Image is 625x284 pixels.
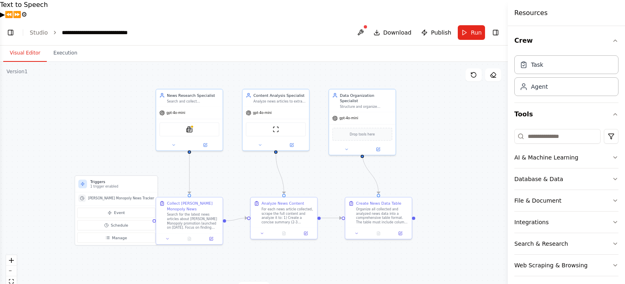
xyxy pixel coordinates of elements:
[6,266,17,276] button: zoom out
[111,223,128,228] span: Schedule
[190,142,221,149] button: Open in side panel
[321,215,341,221] g: Edge from b4d434fb-026d-4b29-ae88-daa8bbe8a686 to 90e6cd37-ba44-4ace-83df-b078d00ae99c
[383,28,412,37] span: Download
[514,52,618,103] div: Crew
[202,236,221,242] button: Open in side panel
[370,25,415,40] button: Download
[253,93,306,98] div: Content Analysis Specialist
[30,29,48,36] a: Studio
[167,201,219,212] div: Collect [PERSON_NAME] Monopoly News
[339,116,358,120] span: gpt-4o-mini
[167,212,219,229] div: Search for the latest news articles about [PERSON_NAME] Monopoly promotion launched on [DATE]. Fo...
[514,103,618,126] button: Tools
[471,28,482,37] span: Run
[514,147,618,168] button: AI & Machine Learning
[350,131,375,137] span: Drop tools here
[531,83,548,91] div: Agent
[47,45,84,62] button: Execution
[514,197,562,205] div: File & Document
[74,175,158,246] div: Triggers1 trigger enabled[PERSON_NAME] Monopoly News TrackerEventScheduleManage
[77,208,155,218] button: Event
[418,25,455,40] button: Publish
[514,261,588,269] div: Web Scraping & Browsing
[391,230,410,237] button: Open in side panel
[514,233,618,254] button: Search & Research
[30,28,128,37] nav: breadcrumb
[253,111,271,115] span: gpt-4o-mini
[431,28,451,37] span: Publish
[340,93,392,104] div: Data Organization Specialist
[253,99,306,104] div: Analyze news articles to extract summaries, determine sentiment polarity, and identify geographic...
[155,89,223,151] div: News Research SpecialistSearch and collect comprehensive news articles about {topic} from various...
[262,207,314,224] div: For each news article collected, scrape the full content and analyze it to: 1) Create a concise s...
[356,201,401,206] div: Create News Data Table
[514,153,578,162] div: AI & Machine Learning
[514,212,618,233] button: Integrations
[77,220,155,230] button: Schedule
[167,99,219,104] div: Search and collect comprehensive news articles about {topic} from various sources, ensuring cover...
[356,207,409,224] div: Organize all collected and analyzed news data into a comprehensive table format. The table must i...
[514,175,563,183] div: Database & Data
[262,201,304,206] div: Analyze News Content
[112,235,127,240] span: Manage
[187,153,192,194] g: Edge from 4c42c607-d90f-45d1-844b-1eacd23a1d1b to 7a45ebd4-818c-414e-bcc1-5df79d16ba8a
[167,93,219,98] div: News Research Specialist
[276,142,307,149] button: Open in side panel
[90,184,154,189] p: 1 trigger enabled
[226,215,247,223] g: Edge from 7a45ebd4-818c-414e-bcc1-5df79d16ba8a to b4d434fb-026d-4b29-ae88-daa8bbe8a686
[360,152,381,194] g: Edge from 1203a653-a00d-499b-8f34-0dcc8055938a to 90e6cd37-ba44-4ace-83df-b078d00ae99c
[90,179,154,184] h3: Triggers
[166,111,185,115] span: gpt-4o-mini
[5,27,16,38] button: Show left sidebar
[114,210,125,216] span: Event
[21,10,27,20] button: Settings
[273,126,279,133] img: ScrapeWebsiteTool
[88,196,154,201] span: [PERSON_NAME] Monopoly News Tracker
[155,197,223,245] div: Collect [PERSON_NAME] Monopoly NewsSearch for the latest news articles about [PERSON_NAME] Monopo...
[514,255,618,276] button: Web Scraping & Browsing
[273,230,295,237] button: No output available
[178,236,201,242] button: No output available
[297,230,315,237] button: Open in side panel
[273,153,286,194] g: Edge from ed1a86f2-718d-4a3f-8348-2fc2453bbb8e to b4d434fb-026d-4b29-ae88-daa8bbe8a686
[5,10,13,20] button: Previous
[242,89,310,151] div: Content Analysis SpecialistAnalyze news articles to extract summaries, determine sentiment polari...
[514,29,618,52] button: Crew
[340,105,392,109] div: Structure and organize analyzed news data about {topic} into a comprehensive table format with al...
[458,25,485,40] button: Run
[514,218,549,226] div: Integrations
[490,27,501,38] button: Hide right sidebar
[7,68,28,75] div: Version 1
[13,10,21,20] button: Forward
[186,126,192,133] img: SerplyNewsSearchTool
[363,146,393,153] button: Open in side panel
[345,197,412,239] div: Create News Data TableOrganize all collected and analyzed news data into a comprehensive table fo...
[514,240,568,248] div: Search & Research
[6,255,17,266] button: zoom in
[531,61,543,69] div: Task
[514,190,618,211] button: File & Document
[250,197,318,239] div: Analyze News ContentFor each news article collected, scrape the full content and analyze it to: 1...
[77,233,155,243] button: Manage
[3,45,47,62] button: Visual Editor
[328,89,396,155] div: Data Organization SpecialistStructure and organize analyzed news data about {topic} into a compre...
[367,230,390,237] button: No output available
[514,168,618,190] button: Database & Data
